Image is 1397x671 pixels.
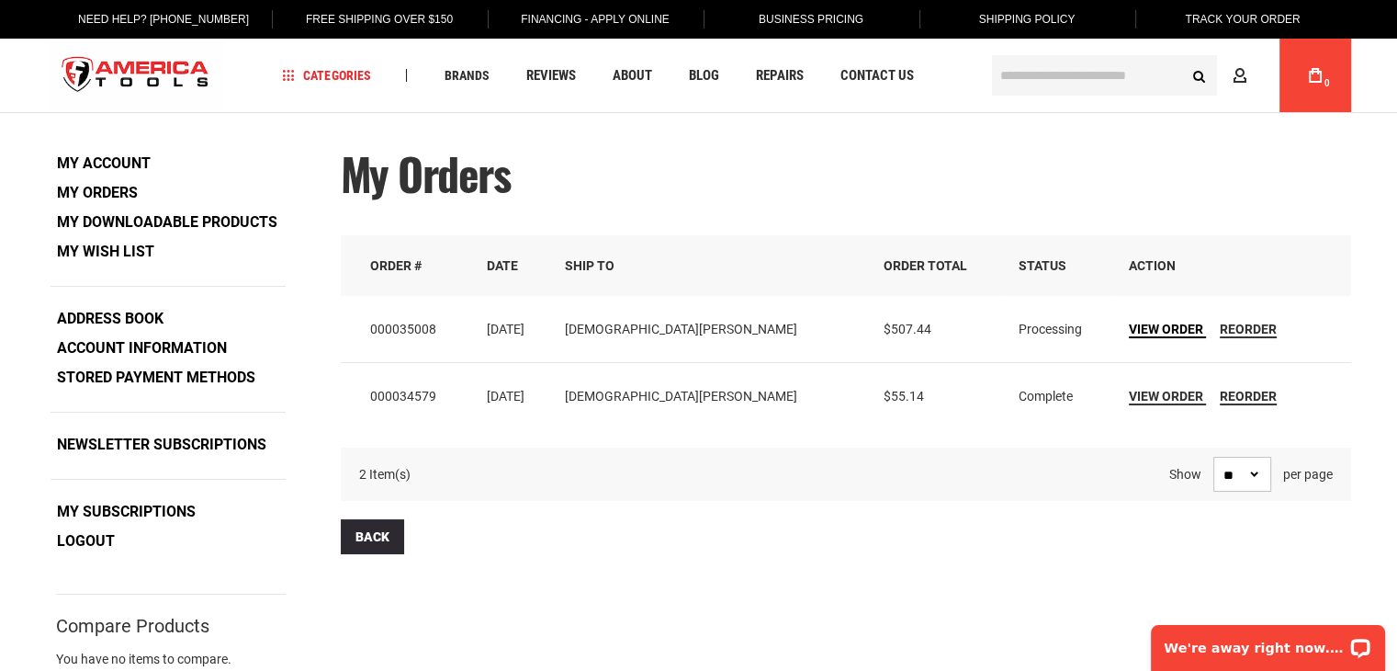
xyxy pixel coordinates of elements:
[884,389,924,404] span: $55.14
[341,362,475,429] td: 000034579
[755,69,803,83] span: Repairs
[341,519,404,554] a: Back
[51,498,202,526] a: My Subscriptions
[1129,389,1206,405] a: View Order
[552,296,871,363] td: [DEMOGRAPHIC_DATA][PERSON_NAME]
[839,69,913,83] span: Contact Us
[51,364,262,392] a: Stored Payment Methods
[517,63,583,88] a: Reviews
[474,296,552,363] td: [DATE]
[274,63,378,88] a: Categories
[474,362,552,429] td: [DATE]
[1220,322,1277,338] a: Reorder
[1139,613,1397,671] iframe: LiveChat chat widget
[1220,389,1277,405] a: Reorder
[1129,389,1203,404] span: View Order
[474,235,552,296] th: Date
[359,467,411,482] span: 2 Item(s)
[282,69,370,82] span: Categories
[444,69,489,82] span: Brands
[680,63,727,88] a: Blog
[51,209,284,236] a: My Downloadable Products
[51,528,121,555] a: Logout
[612,69,651,83] span: About
[1116,235,1351,296] th: Action
[1006,296,1116,363] td: Processing
[979,13,1076,26] span: Shipping Policy
[341,296,475,363] td: 000035008
[341,141,511,206] span: My Orders
[831,63,921,88] a: Contact Us
[1220,322,1277,336] span: Reorder
[603,63,659,88] a: About
[56,618,209,634] strong: Compare Products
[1169,467,1201,482] strong: Show
[355,529,389,544] span: Back
[51,238,161,266] a: My Wish List
[341,235,475,296] th: Order #
[1298,39,1333,112] a: 0
[51,150,157,177] a: My Account
[47,41,225,110] a: store logo
[1006,362,1116,429] td: Complete
[1324,78,1330,88] span: 0
[688,69,718,83] span: Blog
[51,335,233,362] a: Account Information
[1129,322,1206,338] a: View Order
[51,431,273,459] a: Newsletter Subscriptions
[47,41,225,110] img: America Tools
[1220,389,1277,404] span: Reorder
[51,179,144,207] strong: My Orders
[525,69,575,83] span: Reviews
[552,362,871,429] td: [DEMOGRAPHIC_DATA][PERSON_NAME]
[871,235,1006,296] th: Order Total
[747,63,811,88] a: Repairs
[1129,322,1203,336] span: View Order
[552,235,871,296] th: Ship To
[51,305,170,333] a: Address Book
[884,322,931,336] span: $507.44
[1283,467,1333,482] span: per page
[435,63,497,88] a: Brands
[1182,58,1217,93] button: Search
[1006,235,1116,296] th: Status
